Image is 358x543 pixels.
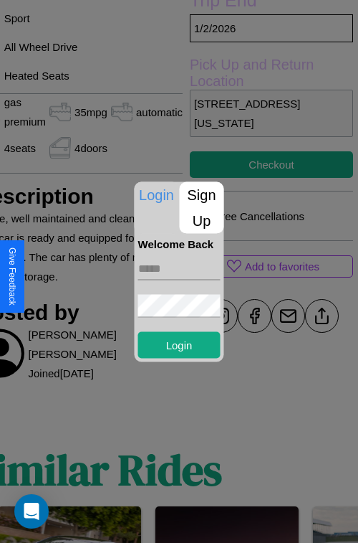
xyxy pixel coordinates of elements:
[180,181,224,233] p: Sign Up
[7,247,17,306] div: Give Feedback
[138,237,221,250] h4: Welcome Back
[138,331,221,358] button: Login
[14,494,49,529] div: Open Intercom Messenger
[135,181,179,207] p: Login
